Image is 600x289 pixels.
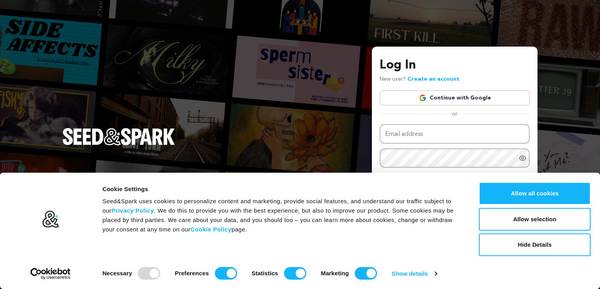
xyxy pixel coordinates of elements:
strong: Statistics [252,270,278,276]
div: Seed&Spark uses cookies to personalize content and marketing, provide social features, and unders... [102,197,461,234]
a: Usercentrics Cookiebot - opens in a new window [16,268,85,280]
img: Google logo [419,94,427,102]
button: Hide Details [479,233,591,256]
input: Email address [380,124,530,144]
button: Allow all cookies [479,182,591,205]
h3: Log In [380,56,530,75]
span: or [447,110,462,118]
strong: Necessary [102,270,132,276]
a: Privacy Policy [111,207,154,214]
a: Continue with Google [380,90,530,105]
a: Seed&Spark Homepage [62,128,175,161]
strong: Preferences [175,270,209,276]
a: Cookie Policy [191,226,232,233]
button: Allow selection [479,208,591,231]
div: Cookie Settings [102,184,461,194]
p: New user? [380,75,459,84]
a: Show details [392,268,437,280]
strong: Marketing [321,270,349,276]
img: Seed&Spark Logo [62,128,175,145]
a: Show password as plain text. Warning: this will display your password on the screen. [519,154,527,162]
img: logo [42,210,59,228]
a: Create an account [407,76,459,82]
